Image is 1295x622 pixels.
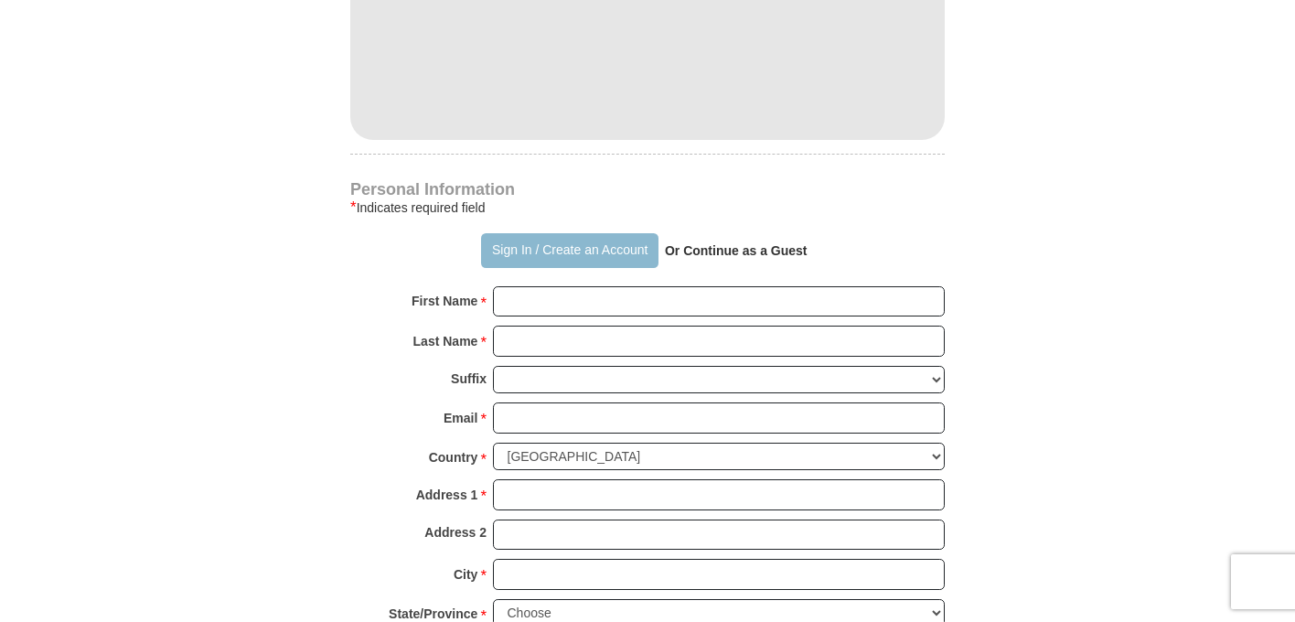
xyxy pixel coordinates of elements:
strong: First Name [412,288,477,314]
h4: Personal Information [350,182,945,197]
strong: Address 2 [424,520,487,545]
strong: Address 1 [416,482,478,508]
strong: Country [429,445,478,470]
strong: Email [444,405,477,431]
button: Sign In / Create an Account [481,233,658,268]
strong: Suffix [451,366,487,391]
strong: Last Name [413,328,478,354]
div: Indicates required field [350,197,945,219]
strong: Or Continue as a Guest [665,243,808,258]
strong: City [454,562,477,587]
